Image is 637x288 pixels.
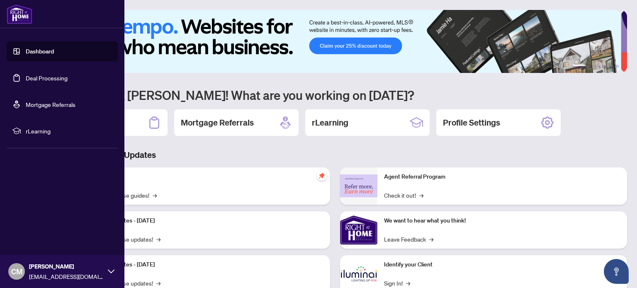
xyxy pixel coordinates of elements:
button: 3 [596,65,599,68]
span: → [153,191,157,200]
span: → [429,235,433,244]
p: We want to hear what you think! [384,216,620,225]
span: CM [11,266,22,277]
h1: Welcome back [PERSON_NAME]! What are you working on [DATE]? [43,87,627,103]
button: 6 [615,65,619,68]
p: Agent Referral Program [384,172,620,182]
span: → [419,191,423,200]
h2: Mortgage Referrals [181,117,254,128]
span: pushpin [317,171,327,181]
button: 2 [589,65,592,68]
a: Leave Feedback→ [384,235,433,244]
button: 5 [609,65,612,68]
img: logo [7,4,32,24]
a: Sign In!→ [384,278,410,288]
h2: Profile Settings [443,117,500,128]
span: rLearning [26,126,112,136]
h3: Brokerage & Industry Updates [43,149,627,161]
span: → [406,278,410,288]
a: Deal Processing [26,74,68,82]
span: [EMAIL_ADDRESS][DOMAIN_NAME] [29,272,104,281]
img: We want to hear what you think! [340,211,377,249]
a: Mortgage Referrals [26,101,75,108]
a: Dashboard [26,48,54,55]
p: Platform Updates - [DATE] [87,260,323,269]
a: Check it out!→ [384,191,423,200]
button: Open asap [604,259,629,284]
img: Agent Referral Program [340,174,377,197]
button: 4 [602,65,605,68]
p: Identify your Client [384,260,620,269]
span: [PERSON_NAME] [29,262,104,271]
span: → [156,278,160,288]
button: 1 [572,65,586,68]
p: Self-Help [87,172,323,182]
h2: rLearning [312,117,348,128]
img: Slide 0 [43,10,621,73]
span: → [156,235,160,244]
p: Platform Updates - [DATE] [87,216,323,225]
